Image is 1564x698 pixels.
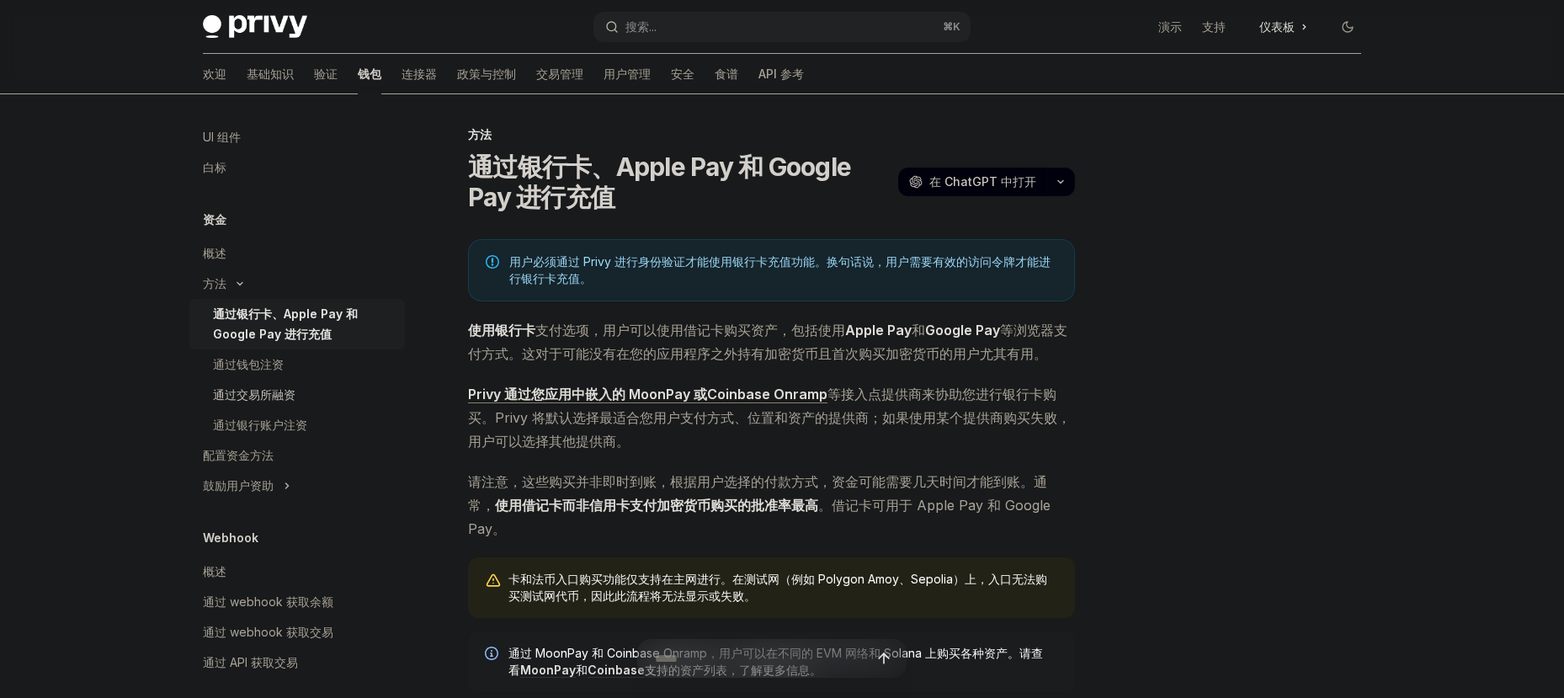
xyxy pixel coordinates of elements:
[203,15,307,39] img: 深色标志
[509,254,1051,285] font: 用户必须通过 Privy 进行身份验证才能使用银行卡充值功能。换句话说，用户需要有效的访问令牌才能进行银行卡充值。
[589,322,845,338] font: ，用户可以使用借记卡购买资产，包括使用
[1246,13,1321,40] a: 仪表板
[247,54,294,94] a: 基础知识
[189,410,405,440] a: 通过银行账户注资
[358,67,381,81] font: 钱包
[189,440,405,471] a: 配置资金方法
[536,54,583,94] a: 交易管理
[758,67,804,81] font: API 参考
[203,54,226,94] a: 欢迎
[925,322,1000,338] font: Google Pay
[1259,19,1295,34] font: 仪表板
[203,67,226,81] font: 欢迎
[189,152,405,183] a: 白标
[468,127,492,141] font: 方法
[203,564,226,578] font: 概述
[213,357,284,371] font: 通过钱包注资
[485,573,502,589] svg: 警告
[1158,19,1182,34] font: 演示
[189,647,405,678] a: 通过 API 获取交易
[486,255,499,269] svg: 笔记
[604,54,651,94] a: 用户管理
[457,54,516,94] a: 政策与控制
[314,54,338,94] a: 验证
[203,530,258,545] font: Webhook
[189,557,405,587] a: 概述
[593,12,971,42] button: 搜索...⌘K
[203,130,241,144] font: UI 组件
[625,19,657,34] font: 搜索...
[203,448,274,462] font: 配置资金方法
[314,67,338,81] font: 验证
[758,54,804,94] a: API 参考
[189,299,405,349] a: 通过银行卡、Apple Pay 和 Google Pay 进行充值
[872,647,896,670] button: 发送消息
[468,409,1071,450] font: 。Privy 将默认选择最适合您用户支付方式、位置和资产的提供商；如果使用某个提供商购买失败，用户可以选择其他提供商。
[1202,19,1226,34] font: 支持
[213,387,295,402] font: 通过交易所融资
[213,418,307,432] font: 通过银行账户注资
[468,386,827,402] font: Privy 通过您应用中嵌入的 MoonPay 或Coinbase Onramp
[715,67,738,81] font: 食谱
[247,67,294,81] font: 基础知识
[402,54,437,94] a: 连接器
[1334,13,1361,40] button: 切换暗模式
[189,587,405,617] a: 通过 webhook 获取余额
[468,152,851,212] font: 通过银行卡、Apple Pay 和 Google Pay 进行充值
[535,322,589,338] font: 支付选项
[189,380,405,410] a: 通过交易所融资
[203,212,226,226] font: 资金
[468,322,535,338] font: 使用银行卡
[203,478,274,493] font: 鼓励用户资助
[203,276,226,290] font: 方法
[715,54,738,94] a: 食谱
[604,67,651,81] font: 用户管理
[468,386,827,403] a: Privy 通过您应用中嵌入的 MoonPay 或Coinbase Onramp
[358,54,381,94] a: 钱包
[203,246,226,260] font: 概述
[845,322,912,338] font: Apple Pay
[189,617,405,647] a: 通过 webhook 获取交易
[929,174,1036,189] font: 在 ChatGPT 中打开
[213,306,358,341] font: 通过银行卡、Apple Pay 和 Google Pay 进行充值
[671,67,694,81] font: 安全
[912,322,925,338] font: 和
[943,20,953,33] font: ⌘
[203,594,333,609] font: 通过 webhook 获取余额
[203,625,333,639] font: 通过 webhook 获取交易
[457,67,516,81] font: 政策与控制
[1202,19,1226,35] a: 支持
[203,160,226,174] font: 白标
[671,54,694,94] a: 安全
[203,655,298,669] font: 通过 API 获取交易
[508,572,1047,603] font: 卡和法币入口购买功能仅支持在主网进行。在测试网（例如 Polygon Amoy、Sepolia）上，入口无法购买测试网代币，因此此流程将无法显示或失败。
[189,122,405,152] a: UI 组件
[402,67,437,81] font: 连接器
[536,67,583,81] font: 交易管理
[468,473,1047,514] font: 请注意，这些购买并非即时到账，根据用户选择的付款方式，资金可能需要几天时间才能到账。通常，
[189,238,405,269] a: 概述
[189,349,405,380] a: 通过钱包注资
[495,497,818,514] font: 使用借记卡而非信用卡支付加密货币购买的批准率最高
[898,168,1046,196] button: 在 ChatGPT 中打开
[953,20,960,33] font: K
[1158,19,1182,35] a: 演示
